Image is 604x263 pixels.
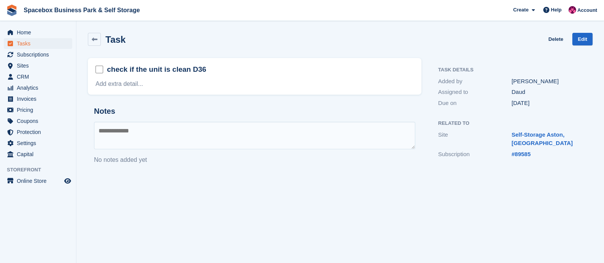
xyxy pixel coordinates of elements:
[17,94,63,104] span: Invoices
[17,116,63,126] span: Coupons
[513,6,528,14] span: Create
[438,88,512,97] div: Assigned to
[548,33,563,45] a: Delete
[512,151,531,157] a: #89585
[4,27,72,38] a: menu
[17,38,63,49] span: Tasks
[4,94,72,104] a: menu
[17,49,63,60] span: Subscriptions
[94,107,415,116] h2: Notes
[94,157,147,163] span: No notes added yet
[438,121,585,126] h2: Related to
[17,176,63,186] span: Online Store
[107,65,206,74] h2: check if the unit is clean D36
[551,6,562,14] span: Help
[577,6,597,14] span: Account
[438,150,512,159] div: Subscription
[512,99,585,108] div: [DATE]
[4,38,72,49] a: menu
[17,127,63,137] span: Protection
[105,34,126,45] h2: Task
[21,4,143,16] a: Spacebox Business Park & Self Storage
[512,88,585,97] div: Daud
[7,166,76,174] span: Storefront
[438,131,512,148] div: Site
[512,131,573,147] a: Self-Storage Aston, [GEOGRAPHIC_DATA]
[4,60,72,71] a: menu
[17,82,63,93] span: Analytics
[4,49,72,60] a: menu
[438,67,585,73] h2: Task Details
[17,105,63,115] span: Pricing
[4,82,72,93] a: menu
[17,27,63,38] span: Home
[4,149,72,160] a: menu
[6,5,18,16] img: stora-icon-8386f47178a22dfd0bd8f6a31ec36ba5ce8667c1dd55bd0f319d3a0aa187defe.svg
[4,71,72,82] a: menu
[4,138,72,148] a: menu
[4,176,72,186] a: menu
[512,77,585,86] div: [PERSON_NAME]
[63,176,72,186] a: Preview store
[4,105,72,115] a: menu
[4,116,72,126] a: menu
[17,71,63,82] span: CRM
[438,77,512,86] div: Added by
[17,60,63,71] span: Sites
[438,99,512,108] div: Due on
[17,138,63,148] span: Settings
[572,33,593,45] a: Edit
[568,6,576,14] img: Avishka Chauhan
[4,127,72,137] a: menu
[17,149,63,160] span: Capital
[96,81,143,87] a: Add extra detail...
